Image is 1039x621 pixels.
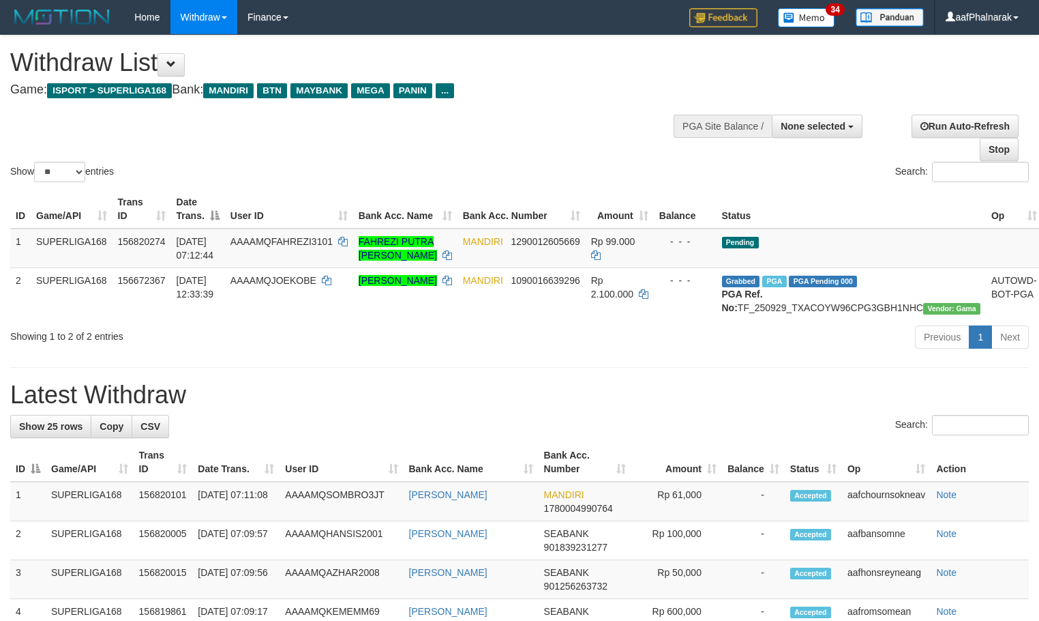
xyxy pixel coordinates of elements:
[591,275,633,300] span: Rp 2.100.000
[463,236,503,247] span: MANDIRI
[353,190,457,229] th: Bank Acc. Name: activate to sort column ascending
[659,235,711,248] div: - - -
[722,521,785,560] td: -
[511,236,580,247] span: Copy 1290012605669 to clipboard
[932,415,1029,435] input: Search:
[631,482,722,521] td: Rp 61,000
[936,567,957,578] a: Note
[409,528,487,539] a: [PERSON_NAME]
[457,190,586,229] th: Bank Acc. Number: activate to sort column ascending
[674,115,772,138] div: PGA Site Balance /
[359,275,437,286] a: [PERSON_NAME]
[192,443,280,482] th: Date Trans.: activate to sort column ascending
[225,190,353,229] th: User ID: activate to sort column ascending
[192,560,280,599] td: [DATE] 07:09:56
[409,489,487,500] a: [PERSON_NAME]
[544,528,589,539] span: SEABANK
[544,489,584,500] span: MANDIRI
[781,121,845,132] span: None selected
[842,521,931,560] td: aafbansomne
[969,326,992,349] a: 1
[631,521,722,560] td: Rp 100,000
[31,268,112,320] td: SUPERLIGA168
[409,567,487,578] a: [PERSON_NAME]
[10,49,679,76] h1: Withdraw List
[47,83,172,98] span: ISPORT > SUPERLIGA168
[19,421,82,432] span: Show 25 rows
[842,443,931,482] th: Op: activate to sort column ascending
[10,83,679,97] h4: Game: Bank:
[134,482,193,521] td: 156820101
[230,236,333,247] span: AAAAMQFAHREZI3101
[280,482,403,521] td: AAAAMQSOMBRO3JT
[91,415,132,438] a: Copy
[10,229,31,268] td: 1
[586,190,654,229] th: Amount: activate to sort column ascending
[34,162,85,182] select: Showentries
[511,275,580,286] span: Copy 1090016639296 to clipboard
[10,7,114,27] img: MOTION_logo.png
[856,8,924,27] img: panduan.png
[280,521,403,560] td: AAAAMQHANSIS2001
[140,421,160,432] span: CSV
[10,482,46,521] td: 1
[591,236,635,247] span: Rp 99.000
[544,567,589,578] span: SEABANK
[936,528,957,539] a: Note
[31,190,112,229] th: Game/API: activate to sort column ascending
[789,276,857,287] span: PGA Pending
[654,190,717,229] th: Balance
[912,115,1019,138] a: Run Auto-Refresh
[826,3,844,16] span: 34
[10,190,31,229] th: ID
[722,482,785,521] td: -
[203,83,254,98] span: MANDIRI
[790,568,831,579] span: Accepted
[46,521,134,560] td: SUPERLIGA168
[280,443,403,482] th: User ID: activate to sort column ascending
[10,560,46,599] td: 3
[722,237,759,248] span: Pending
[631,560,722,599] td: Rp 50,000
[722,289,763,313] b: PGA Ref. No:
[393,83,432,98] span: PANIN
[409,606,487,617] a: [PERSON_NAME]
[991,326,1029,349] a: Next
[118,236,166,247] span: 156820274
[932,162,1029,182] input: Search:
[842,482,931,521] td: aafchournsokneav
[772,115,862,138] button: None selected
[659,274,711,287] div: - - -
[46,443,134,482] th: Game/API: activate to sort column ascending
[980,138,1019,161] a: Stop
[404,443,539,482] th: Bank Acc. Name: activate to sort column ascending
[722,276,760,287] span: Grabbed
[134,560,193,599] td: 156820015
[544,542,607,553] span: Copy 901839231277 to clipboard
[192,521,280,560] td: [DATE] 07:09:57
[10,268,31,320] td: 2
[177,275,214,300] span: [DATE] 12:33:39
[790,490,831,502] span: Accepted
[100,421,123,432] span: Copy
[10,324,423,343] div: Showing 1 to 2 of 2 entries
[10,443,46,482] th: ID: activate to sort column descending
[923,303,980,315] span: Vendor URL: https://trx31.1velocity.biz
[842,560,931,599] td: aafhonsreyneang
[762,276,786,287] span: Marked by aafsengchandara
[112,190,171,229] th: Trans ID: activate to sort column ascending
[931,443,1029,482] th: Action
[118,275,166,286] span: 156672367
[717,268,986,320] td: TF_250929_TXACOYW96CPG3GBH1NHC
[31,229,112,268] td: SUPERLIGA168
[134,443,193,482] th: Trans ID: activate to sort column ascending
[778,8,835,27] img: Button%20Memo.svg
[171,190,225,229] th: Date Trans.: activate to sort column descending
[790,607,831,618] span: Accepted
[192,482,280,521] td: [DATE] 07:11:08
[46,482,134,521] td: SUPERLIGA168
[351,83,390,98] span: MEGA
[10,415,91,438] a: Show 25 rows
[436,83,454,98] span: ...
[359,236,437,261] a: FAHREZI PUTRA [PERSON_NAME]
